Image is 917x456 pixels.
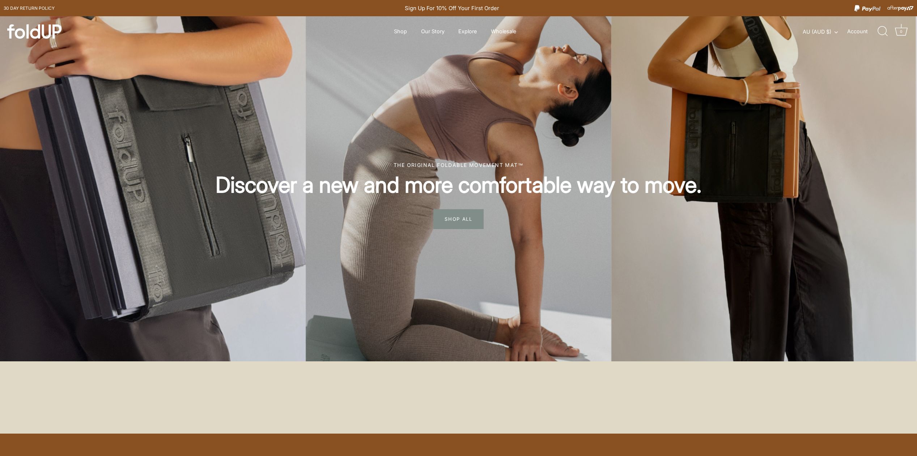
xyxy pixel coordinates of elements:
span: SHOP ALL [433,209,484,229]
a: foldUP [7,24,115,39]
div: 0 [897,28,905,35]
a: Explore [452,25,483,38]
h2: Discover a new and more comfortable way to move. [33,171,884,198]
img: foldUP [7,24,61,39]
a: Our Story [415,25,451,38]
a: Shop [388,25,413,38]
a: Account [847,27,880,36]
button: AU (AUD $) [803,29,846,35]
a: Wholesale [484,25,522,38]
div: Primary navigation [376,25,534,38]
a: Search [875,23,891,39]
div: The original foldable movement mat™ [33,161,884,169]
a: 30 day Return policy [4,4,55,13]
a: Cart [893,23,909,39]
